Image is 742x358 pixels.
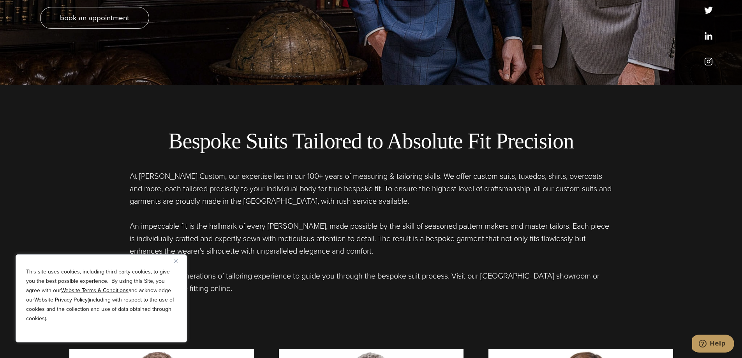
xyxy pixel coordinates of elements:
[130,220,613,257] p: An impeccable fit is the hallmark of every [PERSON_NAME], made possible by the skill of seasoned ...
[692,335,734,354] iframe: Opens a widget where you can chat to one of our agents
[40,7,149,29] a: book an appointment
[26,267,176,323] p: This site uses cookies, including third party cookies, to give you the best possible experience. ...
[130,270,613,295] p: Allow our five generations of tailoring experience to guide you through the bespoke suit process....
[130,170,613,207] p: At [PERSON_NAME] Custom, our expertise lies in our 100+ years of measuring & tailoring skills. We...
[174,256,183,266] button: Close
[174,259,178,263] img: Close
[34,296,88,304] a: Website Privacy Policy
[60,12,129,23] span: book an appointment
[62,128,681,154] h2: Bespoke Suits Tailored to Absolute Fit Precision
[61,286,129,295] a: Website Terms & Conditions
